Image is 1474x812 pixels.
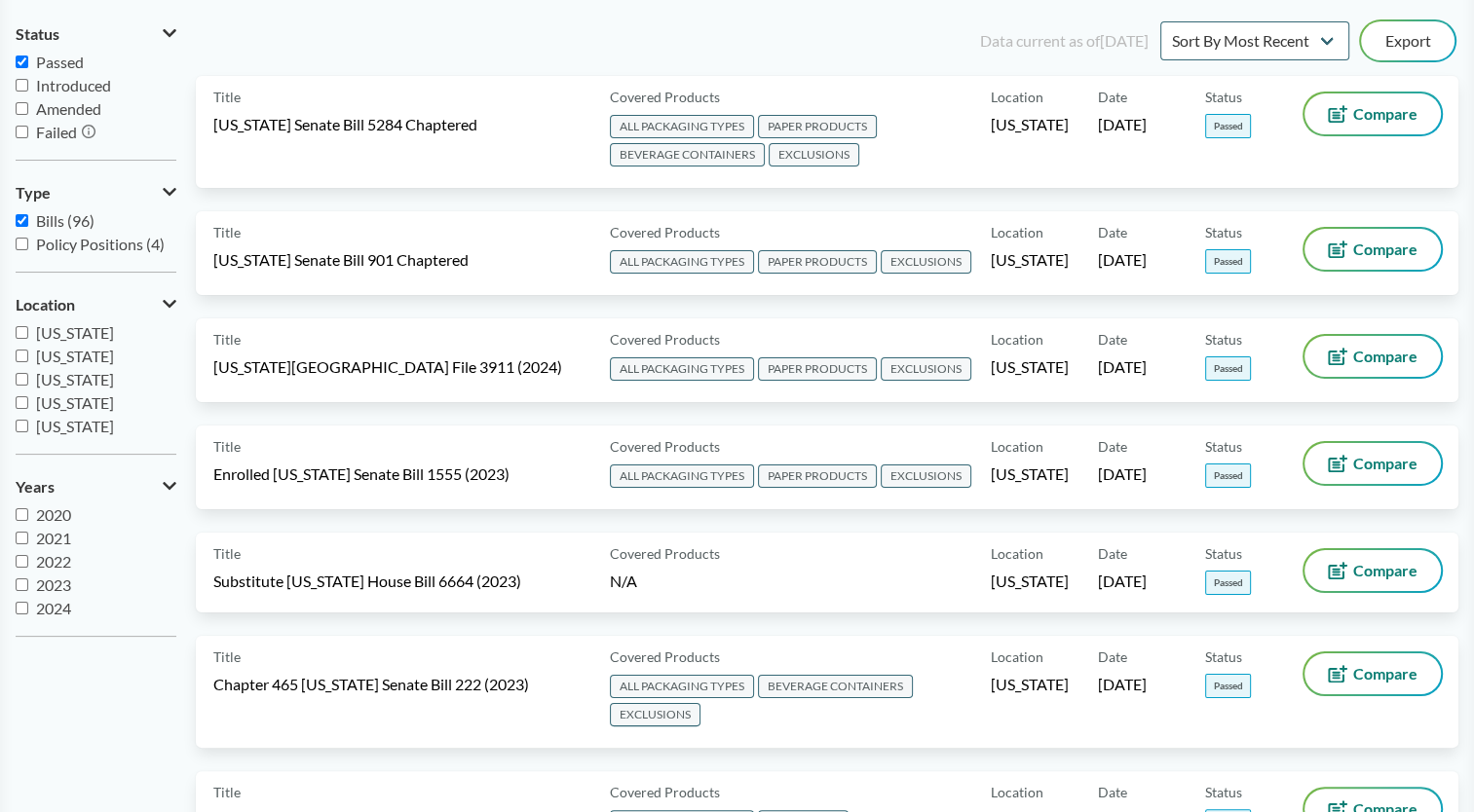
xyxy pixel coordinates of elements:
[16,55,28,68] input: Passed
[1098,436,1127,457] span: Date
[610,464,754,488] span: ALL PACKAGING TYPES
[610,143,765,166] span: BEVERAGE CONTAINERS
[16,18,176,51] button: Status
[881,357,971,381] span: EXCLUSIONS
[610,329,720,350] span: Covered Products
[16,25,59,43] span: Status
[1361,21,1455,60] button: Export
[36,347,114,365] span: [US_STATE]
[881,250,971,274] span: EXCLUSIONS
[16,102,28,115] input: Amended
[1304,443,1441,484] button: Compare
[16,373,28,386] input: [US_STATE]
[1205,249,1251,274] span: Passed
[610,250,754,274] span: ALL PACKAGING TYPES
[213,114,477,135] span: [US_STATE] Senate Bill 5284 Chaptered
[213,436,241,457] span: Title
[1304,336,1441,377] button: Compare
[991,646,1043,667] span: Location
[16,326,28,339] input: [US_STATE]
[16,532,28,544] input: 2021
[1205,543,1242,564] span: Status
[16,176,176,209] button: Type
[1353,666,1417,682] span: Compare
[1098,329,1127,350] span: Date
[991,463,1069,485] span: [US_STATE]
[1304,229,1441,270] button: Compare
[1205,571,1251,595] span: Passed
[36,235,165,253] span: Policy Positions (4)
[36,417,114,435] span: [US_STATE]
[1205,646,1242,667] span: Status
[1304,653,1441,694] button: Compare
[1098,114,1147,135] span: [DATE]
[213,249,469,271] span: [US_STATE] Senate Bill 901 Chaptered
[36,552,71,571] span: 2022
[213,571,521,592] span: Substitute [US_STATE] House Bill 6664 (2023)
[980,29,1149,53] div: Data current as of [DATE]
[213,646,241,667] span: Title
[991,114,1069,135] span: [US_STATE]
[1205,114,1251,138] span: Passed
[610,357,754,381] span: ALL PACKAGING TYPES
[36,529,71,547] span: 2021
[16,79,28,92] input: Introduced
[1205,436,1242,457] span: Status
[36,575,71,594] span: 2023
[213,543,241,564] span: Title
[1205,463,1251,488] span: Passed
[1353,241,1417,257] span: Compare
[991,436,1043,457] span: Location
[1205,674,1251,698] span: Passed
[1304,550,1441,591] button: Compare
[1205,222,1242,242] span: Status
[16,350,28,362] input: [US_STATE]
[610,646,720,667] span: Covered Products
[1353,456,1417,471] span: Compare
[36,53,84,71] span: Passed
[758,357,877,381] span: PAPER PRODUCTS
[610,675,754,698] span: ALL PACKAGING TYPES
[1205,87,1242,107] span: Status
[610,782,720,802] span: Covered Products
[1098,222,1127,242] span: Date
[36,370,114,388] span: [US_STATE]
[1098,571,1147,592] span: [DATE]
[16,555,28,568] input: 2022
[610,572,637,590] span: N/A
[991,782,1043,802] span: Location
[16,214,28,227] input: Bills (96)
[16,578,28,591] input: 2023
[1098,543,1127,564] span: Date
[16,184,51,202] span: Type
[758,464,877,488] span: PAPER PRODUCTS
[16,126,28,138] input: Failed
[213,222,241,242] span: Title
[36,211,94,230] span: Bills (96)
[1098,249,1147,271] span: [DATE]
[213,329,241,350] span: Title
[1205,356,1251,381] span: Passed
[1205,782,1242,802] span: Status
[16,602,28,614] input: 2024
[213,674,529,695] span: Chapter 465 [US_STATE] Senate Bill 222 (2023)
[991,249,1069,271] span: [US_STATE]
[758,250,877,274] span: PAPER PRODUCTS
[1304,93,1441,134] button: Compare
[1098,356,1147,378] span: [DATE]
[1098,463,1147,485] span: [DATE]
[36,505,71,524] span: 2020
[758,115,877,138] span: PAPER PRODUCTS
[36,323,114,342] span: [US_STATE]
[16,396,28,409] input: [US_STATE]
[1098,87,1127,107] span: Date
[213,356,562,378] span: [US_STATE][GEOGRAPHIC_DATA] File 3911 (2024)
[1098,674,1147,695] span: [DATE]
[610,222,720,242] span: Covered Products
[991,356,1069,378] span: [US_STATE]
[16,288,176,321] button: Location
[1353,106,1417,122] span: Compare
[16,470,176,503] button: Years
[769,143,859,166] span: EXCLUSIONS
[36,99,101,118] span: Amended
